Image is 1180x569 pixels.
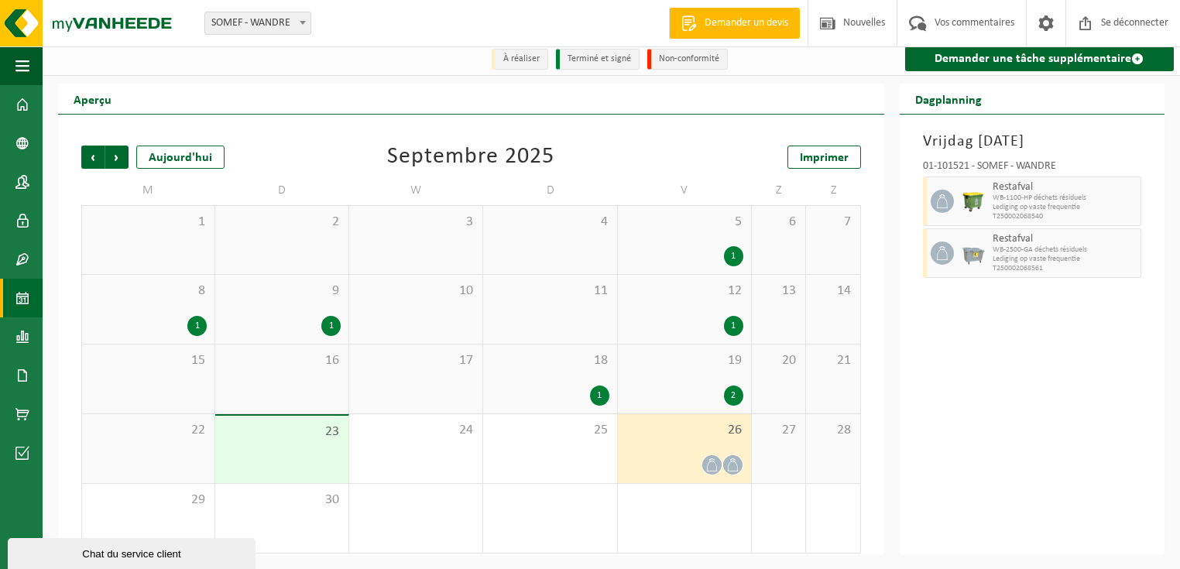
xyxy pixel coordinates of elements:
font: Vos commentaires [935,17,1014,29]
font: 26 [728,423,742,437]
font: 16 [325,353,339,368]
font: 5 [735,214,742,229]
font: 25 [594,423,608,437]
font: 1 [731,321,736,331]
font: 20 [782,353,796,368]
font: 30 [325,492,339,507]
font: 3 [466,214,473,229]
font: 22 [191,423,205,437]
font: 23 [325,424,339,439]
font: 1 [597,391,602,400]
font: Z [831,185,837,197]
font: 17 [459,353,473,368]
span: SOMEF - WANDRE [204,12,311,35]
font: À réaliser [503,54,540,63]
font: 10 [459,283,473,298]
font: 12 [728,283,742,298]
h2: Dagplanning [900,84,997,114]
font: 9 [332,283,339,298]
font: 4 [601,214,608,229]
font: 15 [191,353,205,368]
font: 14 [837,283,851,298]
font: 18 [594,353,608,368]
font: 1 [198,214,205,229]
span: WB-2500-GA déchets résiduels [993,245,1137,255]
font: V [681,185,688,197]
font: Z [776,185,782,197]
font: 2 [332,214,339,229]
div: 01-101521 - SOMEF - WANDRE [923,161,1141,177]
span: T250002068561 [993,264,1137,273]
span: Restafval [993,181,1137,194]
font: Aperçu [74,94,111,107]
font: Septembre 2025 [387,145,554,169]
span: Lediging op vaste frequentie [993,203,1137,212]
font: W [410,185,422,197]
font: Aujourd'hui [149,152,212,164]
font: Non-conformité [659,54,719,63]
font: SOMEF - WANDRE [211,17,290,29]
font: Demander une tâche supplémentaire [935,53,1131,65]
font: D [278,185,286,197]
a: Imprimer [787,146,861,169]
font: 2 [731,391,736,400]
font: Imprimer [800,152,849,164]
span: WB-1100-HP déchets résiduels [993,194,1137,203]
a: Demander une tâche supplémentaire [905,46,1174,71]
font: 21 [837,353,851,368]
font: 1 [731,252,736,261]
font: 19 [728,353,742,368]
font: 11 [594,283,608,298]
h3: Vrijdag [DATE] [923,130,1141,153]
span: T250002068540 [993,212,1137,221]
font: 28 [837,423,851,437]
font: Nouvelles [843,17,885,29]
span: SOMEF - WANDRE [205,12,310,34]
font: 29 [191,492,205,507]
font: M [142,185,154,197]
font: 8 [198,283,205,298]
font: 1 [195,321,200,331]
img: WB-2500-GAL-GY-04 [962,242,985,265]
font: 24 [459,423,473,437]
font: 7 [844,214,851,229]
iframe: widget de discussion [8,535,259,569]
span: Restafval [993,233,1137,245]
font: 13 [782,283,796,298]
img: WB-1100-HPE-GN-51 [962,190,985,213]
font: 27 [782,423,796,437]
font: Demander un devis [705,17,788,29]
font: D [547,185,555,197]
font: 6 [789,214,796,229]
font: Terminé et signé [568,54,631,63]
span: Lediging op vaste frequentie [993,255,1137,264]
font: 1 [329,321,334,331]
a: Demander un devis [669,8,800,39]
font: Se déconnecter [1101,17,1168,29]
